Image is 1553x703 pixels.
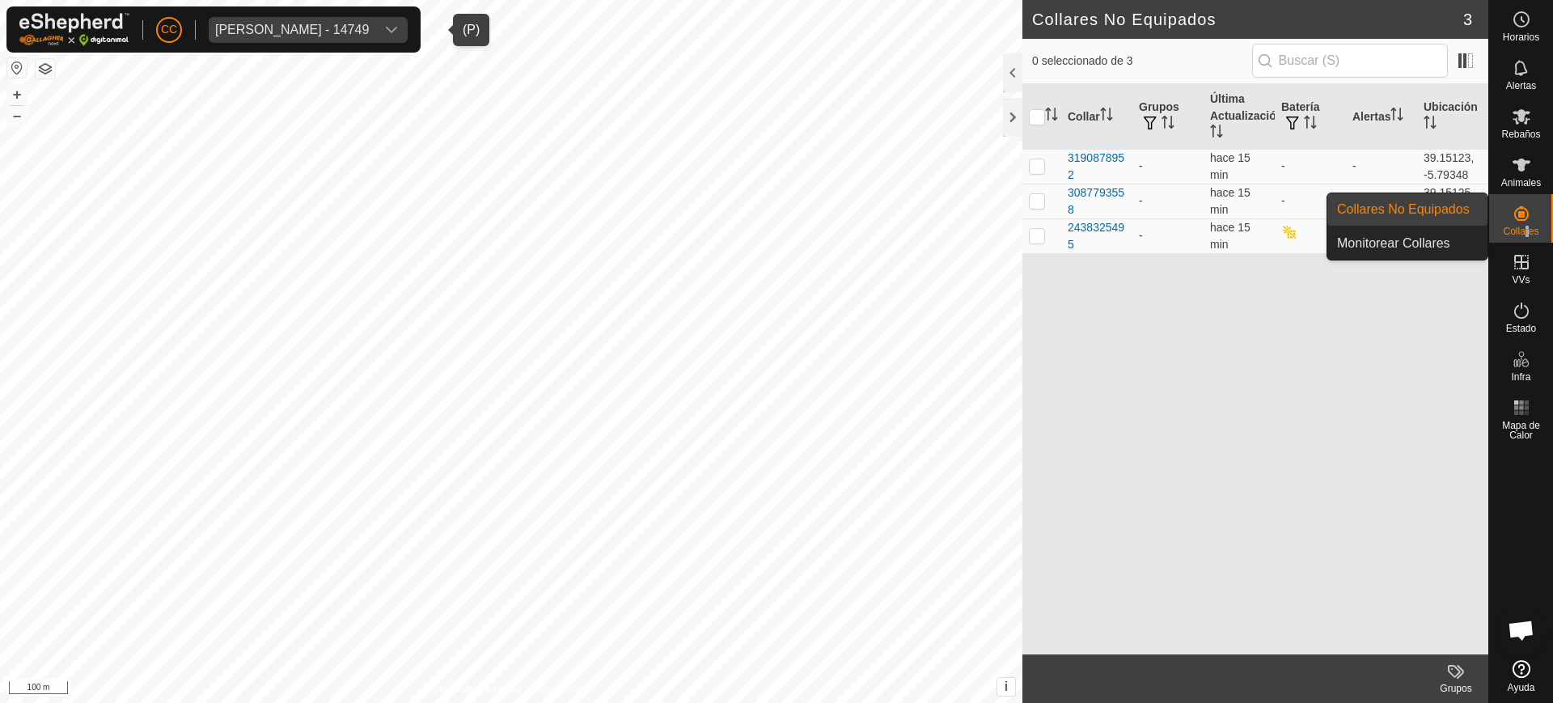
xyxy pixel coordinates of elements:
[1068,219,1126,253] div: 2438325495
[1132,149,1204,184] td: -
[7,106,27,125] button: –
[1417,184,1488,218] td: 39.15125, -5.7935
[428,682,521,697] a: Política de Privacidad
[1327,227,1487,260] a: Monitorear Collares
[1304,118,1317,131] p-sorticon: Activar para ordenar
[1068,184,1126,218] div: 3087793558
[7,58,27,78] button: Restablecer Mapa
[1346,149,1417,184] td: -
[161,21,177,38] span: CC
[997,678,1015,696] button: i
[1032,53,1252,70] span: 0 seleccionado de 3
[1327,193,1487,226] a: Collares No Equipados
[1204,84,1275,150] th: Última Actualización
[1032,10,1463,29] h2: Collares No Equipados
[1424,118,1437,131] p-sorticon: Activar para ordenar
[540,682,595,697] a: Contáctenos
[1337,200,1470,219] span: Collares No Equipados
[1503,32,1539,42] span: Horarios
[1132,84,1204,150] th: Grupos
[1337,234,1450,253] span: Monitorear Collares
[1489,654,1553,699] a: Ayuda
[209,17,375,43] span: Soraya Barquero Lorenzo - 14749
[1210,151,1250,181] span: 29 ago 2025, 12:05
[1210,127,1223,140] p-sorticon: Activar para ordenar
[1061,84,1132,150] th: Collar
[215,23,369,36] div: [PERSON_NAME] - 14749
[1463,7,1472,32] span: 3
[36,59,55,78] button: Capas del Mapa
[1506,81,1536,91] span: Alertas
[1275,184,1346,218] td: -
[1511,372,1530,382] span: Infra
[1252,44,1448,78] input: Buscar (S)
[19,13,129,46] img: Logo Gallagher
[1424,681,1488,696] div: Grupos
[1501,178,1541,188] span: Animales
[1501,129,1540,139] span: Rebaños
[1275,149,1346,184] td: -
[1045,110,1058,123] p-sorticon: Activar para ordenar
[1493,421,1549,440] span: Mapa de Calor
[1390,110,1403,123] p-sorticon: Activar para ordenar
[1132,184,1204,218] td: -
[1275,84,1346,150] th: Batería
[1506,324,1536,333] span: Estado
[1417,84,1488,150] th: Ubicación
[1100,110,1113,123] p-sorticon: Activar para ordenar
[1346,84,1417,150] th: Alertas
[1497,606,1546,654] a: Chat abierto
[1512,275,1530,285] span: VVs
[1508,683,1535,692] span: Ayuda
[1132,218,1204,253] td: -
[1210,221,1250,251] span: 29 ago 2025, 12:05
[1005,680,1008,693] span: i
[7,85,27,104] button: +
[1210,186,1250,216] span: 29 ago 2025, 12:05
[1162,118,1174,131] p-sorticon: Activar para ordenar
[1503,227,1538,236] span: Collares
[375,17,408,43] div: dropdown trigger
[1068,150,1126,184] div: 3190878952
[1346,184,1417,218] td: -
[1417,149,1488,184] td: 39.15123, -5.79348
